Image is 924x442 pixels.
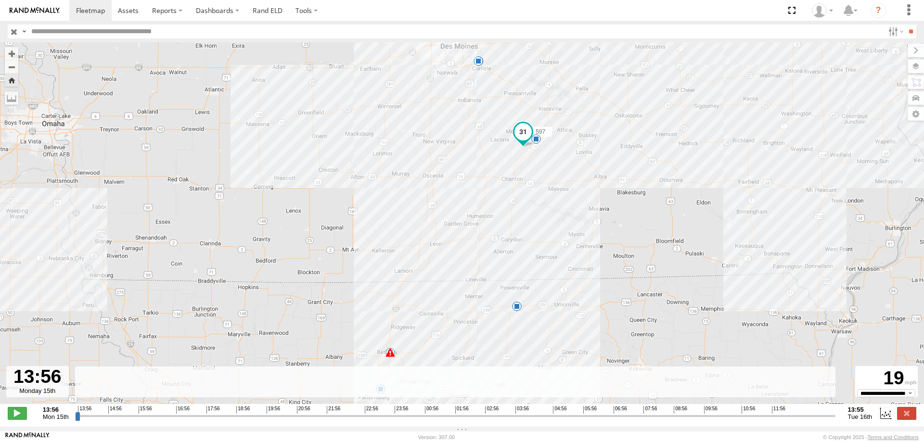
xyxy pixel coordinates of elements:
[908,107,924,121] label: Map Settings
[43,406,69,413] strong: 13:56
[848,406,873,413] strong: 13:55
[5,74,18,87] button: Zoom Home
[5,60,18,74] button: Zoom out
[176,406,190,414] span: 16:56
[20,25,28,38] label: Search Query
[5,432,50,442] a: Visit our Website
[236,406,250,414] span: 18:56
[327,406,340,414] span: 21:56
[772,406,785,414] span: 11:56
[267,406,280,414] span: 19:56
[5,47,18,60] button: Zoom in
[206,406,220,414] span: 17:56
[10,7,60,14] img: rand-logo.svg
[485,406,499,414] span: 02:56
[553,406,566,414] span: 04:56
[455,406,469,414] span: 01:56
[5,91,18,105] label: Measure
[897,407,916,419] label: Close
[848,413,873,420] span: Tue 16th Sep 2025
[871,3,886,18] i: ?
[643,406,657,414] span: 07:56
[418,434,455,440] div: Version: 307.00
[43,413,69,420] span: Mon 15th Sep 2025
[139,406,152,414] span: 15:56
[885,25,905,38] label: Search Filter Options
[583,406,597,414] span: 05:56
[425,406,438,414] span: 00:56
[536,128,545,135] span: 597
[78,406,91,414] span: 13:56
[742,406,755,414] span: 10:56
[365,406,378,414] span: 22:56
[857,367,916,389] div: 19
[823,434,919,440] div: © Copyright 2025 -
[108,406,122,414] span: 14:56
[515,406,529,414] span: 03:56
[297,406,310,414] span: 20:56
[395,406,408,414] span: 23:56
[8,407,27,419] label: Play/Stop
[868,434,919,440] a: Terms and Conditions
[808,3,836,18] div: Chase Tanke
[704,406,718,414] span: 09:56
[674,406,687,414] span: 08:56
[614,406,627,414] span: 06:56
